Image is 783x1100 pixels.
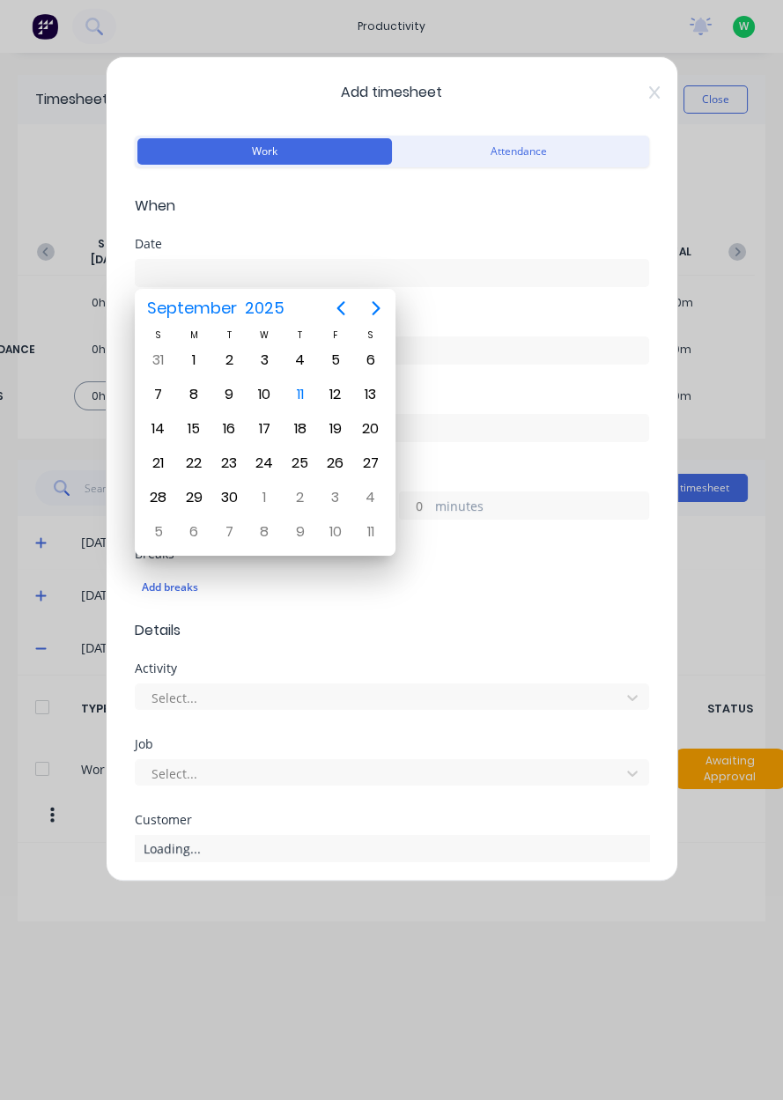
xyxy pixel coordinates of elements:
[144,292,241,324] span: September
[135,238,649,250] div: Date
[353,328,388,343] div: S
[358,416,384,442] div: Saturday, September 20, 2025
[392,138,646,165] button: Attendance
[322,484,349,511] div: Friday, October 3, 2025
[216,416,242,442] div: Tuesday, September 16, 2025
[145,450,172,476] div: Sunday, September 21, 2025
[287,347,314,373] div: Thursday, September 4, 2025
[181,381,207,408] div: Monday, September 8, 2025
[318,328,353,343] div: F
[241,292,289,324] span: 2025
[142,576,642,599] div: Add breaks
[135,738,649,750] div: Job
[145,484,172,511] div: Sunday, September 28, 2025
[322,519,349,545] div: Friday, October 10, 2025
[216,450,242,476] div: Tuesday, September 23, 2025
[211,328,247,343] div: T
[287,450,314,476] div: Thursday, September 25, 2025
[251,381,277,408] div: Wednesday, September 10, 2025
[141,328,176,343] div: S
[135,814,649,826] div: Customer
[322,347,349,373] div: Friday, September 5, 2025
[287,381,314,408] div: Today, Thursday, September 11, 2025
[282,328,317,343] div: T
[181,347,207,373] div: Monday, September 1, 2025
[287,519,314,545] div: Thursday, October 9, 2025
[251,347,277,373] div: Wednesday, September 3, 2025
[287,416,314,442] div: Thursday, September 18, 2025
[135,196,649,217] span: When
[181,416,207,442] div: Monday, September 15, 2025
[137,292,296,324] button: September2025
[323,291,358,326] button: Previous page
[181,519,207,545] div: Monday, October 6, 2025
[251,450,277,476] div: Wednesday, September 24, 2025
[400,492,431,519] input: 0
[135,82,649,103] span: Add timesheet
[176,328,211,343] div: M
[435,497,648,519] label: minutes
[145,347,172,373] div: Sunday, August 31, 2025
[251,484,277,511] div: Wednesday, October 1, 2025
[251,416,277,442] div: Wednesday, September 17, 2025
[135,620,649,641] span: Details
[135,835,649,861] div: Loading...
[216,381,242,408] div: Tuesday, September 9, 2025
[135,548,649,560] div: Breaks
[216,484,242,511] div: Tuesday, September 30, 2025
[287,484,314,511] div: Thursday, October 2, 2025
[251,519,277,545] div: Wednesday, October 8, 2025
[181,450,207,476] div: Monday, September 22, 2025
[135,662,649,675] div: Activity
[358,347,384,373] div: Saturday, September 6, 2025
[358,291,394,326] button: Next page
[322,381,349,408] div: Friday, September 12, 2025
[145,519,172,545] div: Sunday, October 5, 2025
[181,484,207,511] div: Monday, September 29, 2025
[358,381,384,408] div: Saturday, September 13, 2025
[145,416,172,442] div: Sunday, September 14, 2025
[247,328,282,343] div: W
[358,519,384,545] div: Saturday, October 11, 2025
[216,347,242,373] div: Tuesday, September 2, 2025
[145,381,172,408] div: Sunday, September 7, 2025
[358,450,384,476] div: Saturday, September 27, 2025
[358,484,384,511] div: Saturday, October 4, 2025
[322,416,349,442] div: Friday, September 19, 2025
[322,450,349,476] div: Friday, September 26, 2025
[216,519,242,545] div: Tuesday, October 7, 2025
[137,138,392,165] button: Work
